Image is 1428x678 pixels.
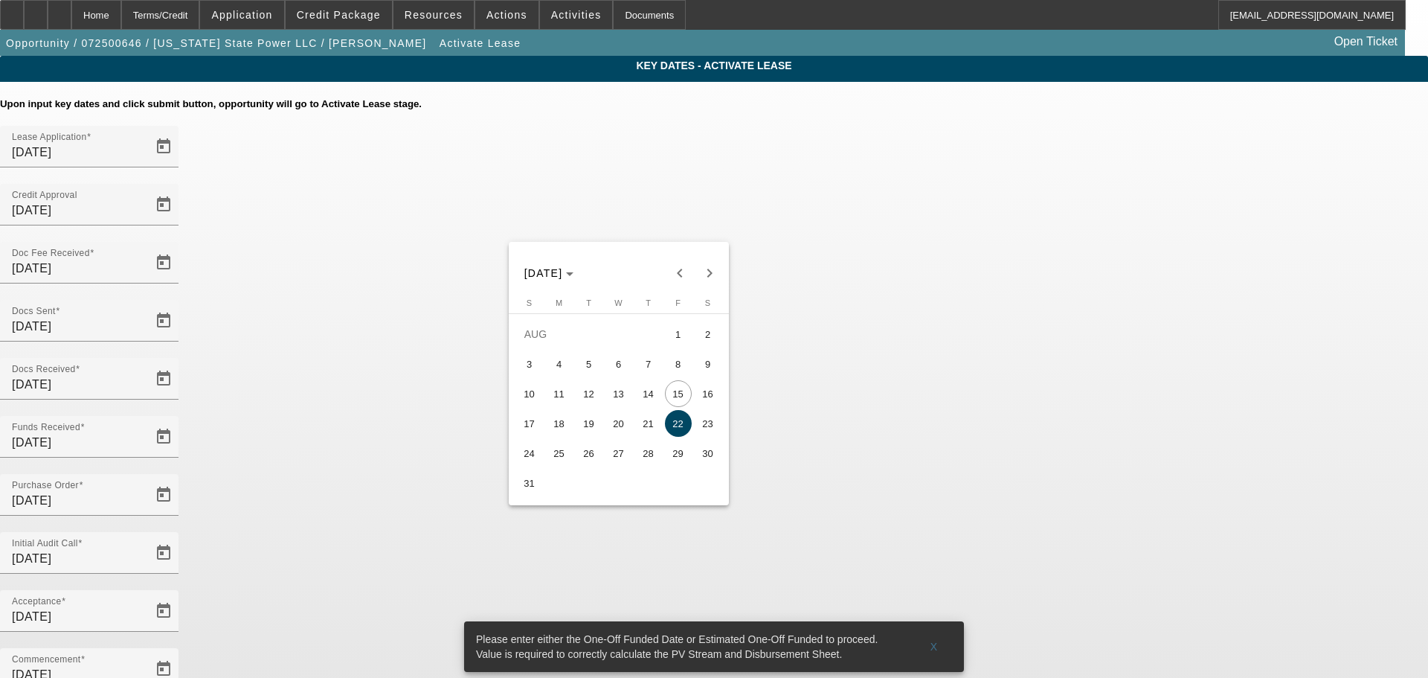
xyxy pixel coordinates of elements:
[695,410,721,437] span: 23
[556,298,562,307] span: M
[604,379,634,409] button: August 13, 2025
[663,409,693,438] button: August 22, 2025
[695,258,724,288] button: Next month
[614,298,622,307] span: W
[518,260,580,287] button: Choose month and year
[544,379,574,409] button: August 11, 2025
[675,298,681,307] span: F
[544,349,574,379] button: August 4, 2025
[663,379,693,409] button: August 15, 2025
[665,321,692,348] span: 1
[695,321,721,348] span: 2
[546,380,573,407] span: 11
[574,349,604,379] button: August 5, 2025
[605,440,632,467] span: 27
[693,349,723,379] button: August 9, 2025
[663,438,693,468] button: August 29, 2025
[576,410,602,437] span: 19
[705,298,710,307] span: S
[695,351,721,377] span: 9
[515,438,544,468] button: August 24, 2025
[634,349,663,379] button: August 7, 2025
[635,410,662,437] span: 21
[516,351,543,377] span: 3
[515,409,544,438] button: August 17, 2025
[663,319,693,349] button: August 1, 2025
[695,380,721,407] span: 16
[546,351,573,377] span: 4
[515,349,544,379] button: August 3, 2025
[604,349,634,379] button: August 6, 2025
[516,470,543,496] span: 31
[546,440,573,467] span: 25
[524,267,563,279] span: [DATE]
[635,440,662,467] span: 28
[604,409,634,438] button: August 20, 2025
[546,410,573,437] span: 18
[527,298,532,307] span: S
[574,409,604,438] button: August 19, 2025
[693,438,723,468] button: August 30, 2025
[634,379,663,409] button: August 14, 2025
[693,319,723,349] button: August 2, 2025
[516,410,543,437] span: 17
[693,379,723,409] button: August 16, 2025
[693,409,723,438] button: August 23, 2025
[635,351,662,377] span: 7
[663,349,693,379] button: August 8, 2025
[634,409,663,438] button: August 21, 2025
[646,298,651,307] span: T
[635,380,662,407] span: 14
[665,380,692,407] span: 15
[576,351,602,377] span: 5
[515,468,544,498] button: August 31, 2025
[515,379,544,409] button: August 10, 2025
[516,380,543,407] span: 10
[574,379,604,409] button: August 12, 2025
[634,438,663,468] button: August 28, 2025
[665,410,692,437] span: 22
[665,440,692,467] span: 29
[665,258,695,288] button: Previous month
[604,438,634,468] button: August 27, 2025
[576,380,602,407] span: 12
[515,319,663,349] td: AUG
[544,409,574,438] button: August 18, 2025
[665,351,692,377] span: 8
[605,410,632,437] span: 20
[516,440,543,467] span: 24
[605,351,632,377] span: 6
[574,438,604,468] button: August 26, 2025
[586,298,591,307] span: T
[544,438,574,468] button: August 25, 2025
[695,440,721,467] span: 30
[576,440,602,467] span: 26
[605,380,632,407] span: 13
